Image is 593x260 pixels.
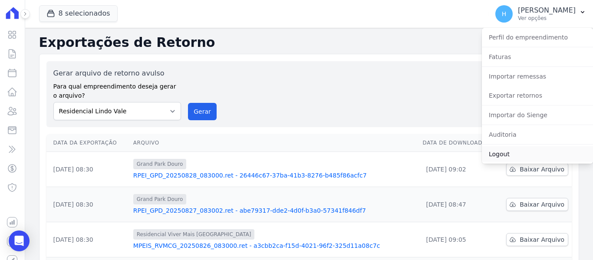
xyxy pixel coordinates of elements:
td: [DATE] 08:30 [46,187,130,222]
a: Importar remessas [482,69,593,84]
a: Baixar Arquivo [506,233,568,246]
span: Baixar Arquivo [520,235,564,244]
th: Data da Exportação [46,134,130,152]
span: H [502,11,507,17]
button: Gerar [188,103,217,120]
div: Open Intercom Messenger [9,230,30,251]
label: Para qual empreendimento deseja gerar o arquivo? [53,79,181,100]
label: Gerar arquivo de retorno avulso [53,68,181,79]
span: Baixar Arquivo [520,200,564,209]
span: Baixar Arquivo [520,165,564,174]
h2: Exportações de Retorno [39,35,579,50]
span: Grand Park Douro [133,159,187,169]
th: Arquivo [130,134,419,152]
th: Data de Download [419,134,494,152]
button: H [PERSON_NAME] Ver opções [488,2,593,26]
a: Baixar Arquivo [506,198,568,211]
a: Importar do Sienge [482,107,593,123]
p: Ver opções [518,15,576,22]
a: Baixar Arquivo [506,163,568,176]
td: [DATE] 09:05 [419,222,494,257]
span: Grand Park Douro [133,194,187,204]
a: Auditoria [482,127,593,142]
a: MPEIS_RVMCG_20250826_083000.ret - a3cbb2ca-f15d-4021-96f2-325d11a08c7c [133,241,416,250]
td: [DATE] 08:30 [46,222,130,257]
a: Faturas [482,49,593,65]
span: Residencial Viver Mais [GEOGRAPHIC_DATA] [133,229,255,240]
a: RPEI_GPD_20250827_083002.ret - abe79317-dde2-4d0f-b3a0-57341f846df7 [133,206,416,215]
a: Exportar retornos [482,88,593,103]
td: [DATE] 08:30 [46,152,130,187]
td: [DATE] 08:47 [419,187,494,222]
a: Perfil do empreendimento [482,30,593,45]
a: RPEI_GPD_20250828_083000.ret - 26446c67-37ba-41b3-8276-b485f86acfc7 [133,171,416,180]
a: Logout [482,146,593,162]
td: [DATE] 09:02 [419,152,494,187]
button: 8 selecionados [39,5,118,22]
p: [PERSON_NAME] [518,6,576,15]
